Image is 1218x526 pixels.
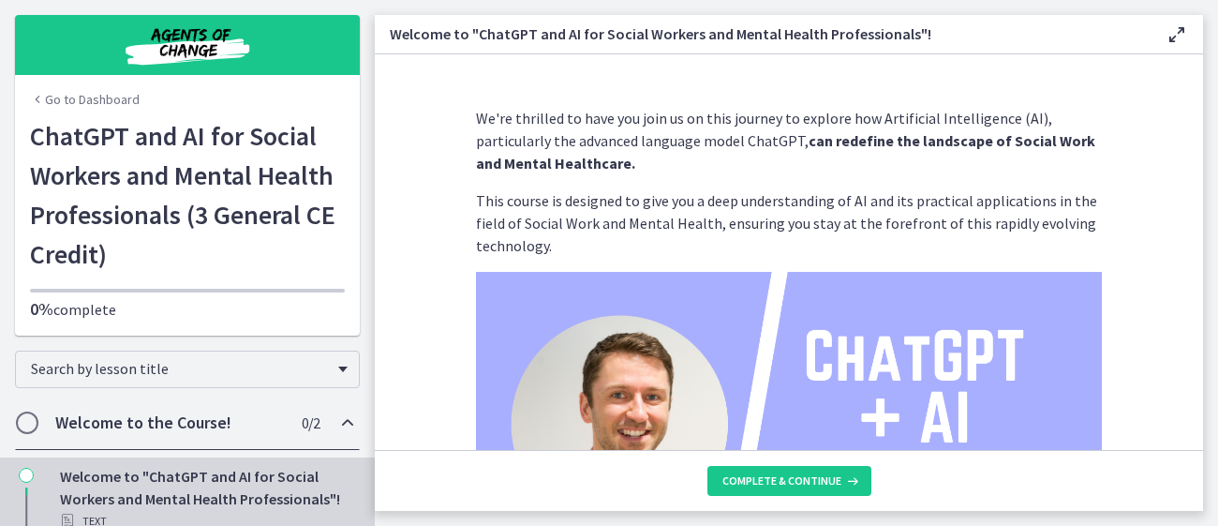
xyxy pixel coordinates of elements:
h2: Welcome to the Course! [55,412,284,434]
p: complete [30,298,345,321]
p: We're thrilled to have you join us on this journey to explore how Artificial Intelligence (AI), p... [476,107,1102,174]
span: Complete & continue [722,473,841,488]
h1: ChatGPT and AI for Social Workers and Mental Health Professionals (3 General CE Credit) [30,116,345,274]
a: Go to Dashboard [30,90,140,109]
p: This course is designed to give you a deep understanding of AI and its practical applications in ... [476,189,1102,257]
h3: Welcome to "ChatGPT and AI for Social Workers and Mental Health Professionals"! [390,23,1136,45]
button: Complete & continue [707,466,871,496]
span: Search by lesson title [31,359,329,378]
span: 0% [30,298,53,320]
img: Agents of Change Social Work Test Prep [75,23,300,68]
div: Search by lesson title [15,351,360,388]
span: 0 / 2 [302,412,319,434]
